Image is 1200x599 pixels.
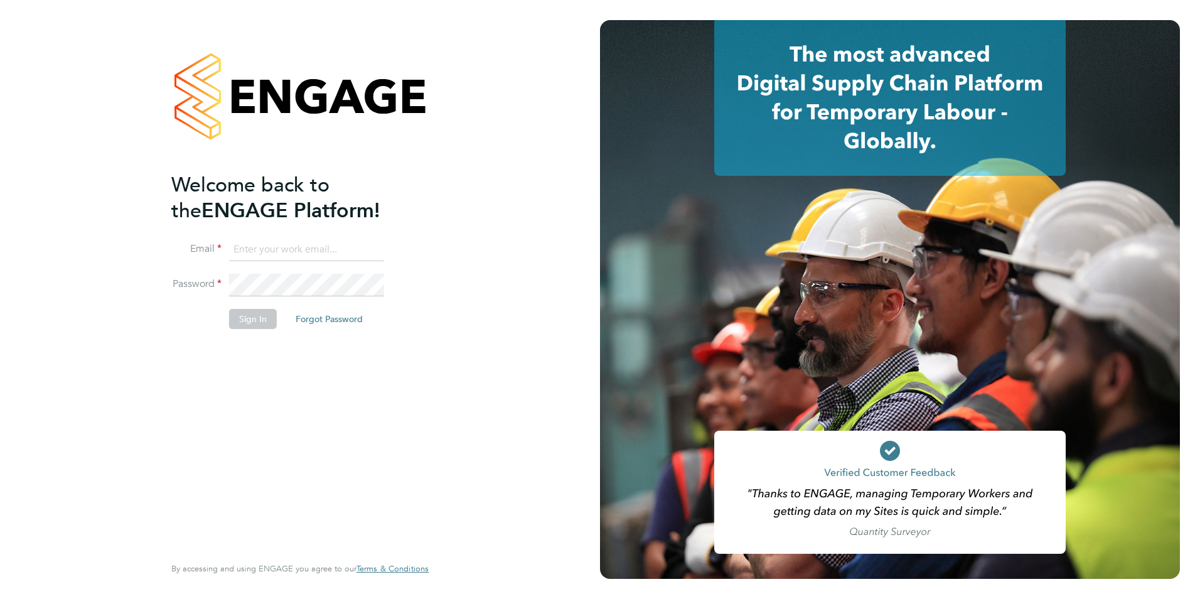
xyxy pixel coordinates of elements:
h2: ENGAGE Platform! [171,172,416,224]
a: Terms & Conditions [356,564,429,574]
label: Password [171,278,222,291]
button: Sign In [229,309,277,329]
span: Terms & Conditions [356,563,429,574]
button: Forgot Password [286,309,373,329]
span: By accessing and using ENGAGE you agree to our [171,563,429,574]
span: Welcome back to the [171,173,329,223]
input: Enter your work email... [229,239,384,261]
label: Email [171,242,222,256]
